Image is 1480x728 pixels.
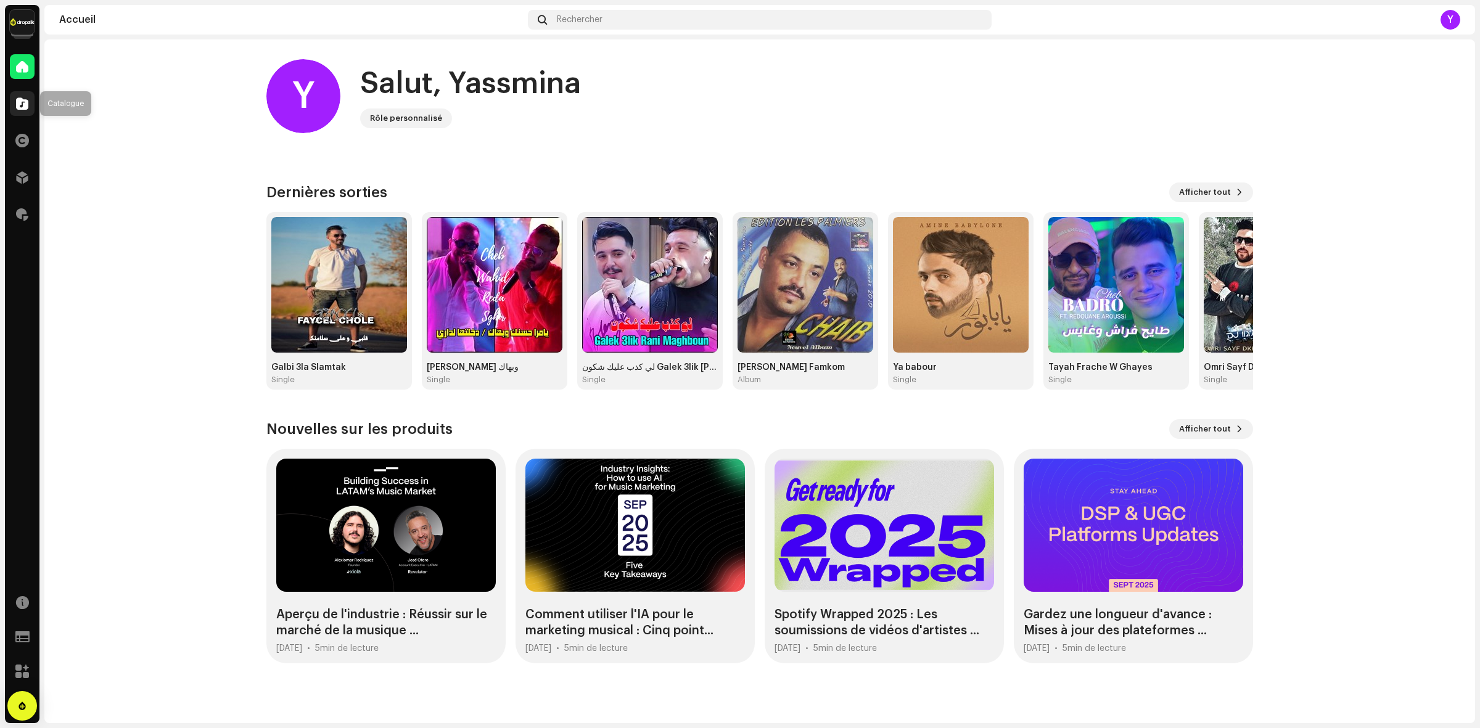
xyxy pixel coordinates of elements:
div: [DATE] [276,644,302,653]
div: Open Intercom Messenger [7,691,37,721]
img: 093cfdf0-c121-4c69-bdab-2ca1e16a6dbc [582,217,718,353]
div: [DATE] [525,644,551,653]
div: 5 [1063,644,1126,653]
div: Spotify Wrapped 2025 : Les soumissions de vidéos d'artistes ... [775,607,994,639]
div: • [805,644,808,653]
h3: Nouvelles sur les produits [266,419,453,439]
div: Y [1441,10,1460,30]
div: Accueil [59,15,523,25]
div: Single [1048,375,1072,385]
div: Salut, Yassmina [360,64,581,104]
div: Single [271,375,295,385]
img: 960c4d59-42be-4377-b45a-23a8c9e552b3 [427,217,562,353]
img: 80279770-a956-40db-be82-3faa4477c8b8 [1204,217,1339,353]
h3: Dernières sorties [266,182,387,202]
span: Afficher tout [1179,180,1231,205]
img: c1d59f67-ac04-47e7-99c9-40939d75a28e [893,217,1029,353]
div: Aperçu de l'industrie : Réussir sur le marché de la musique ... [276,607,496,639]
span: min de lecture [818,644,877,653]
span: Afficher tout [1179,417,1231,441]
div: • [1054,644,1058,653]
div: Gardez une longueur d'avance : Mises à jour des plateformes ... [1024,607,1243,639]
div: Tayah Frache W Ghayes [1048,362,1184,372]
div: [DATE] [775,644,800,653]
button: Afficher tout [1169,182,1253,202]
img: e9327f91-4221-4108-906c-db035a3503a5 [738,217,873,353]
div: Single [1204,375,1227,385]
div: [DATE] [1024,644,1050,653]
div: Album [738,375,761,385]
div: Single [427,375,450,385]
span: min de lecture [569,644,628,653]
img: 853a34a8-4376-4a76-a542-c2758e053027 [1048,217,1184,353]
div: Ya babour [893,362,1029,372]
div: Single [582,375,606,385]
div: Galbi 3la Slamtak [271,362,407,372]
button: Afficher tout [1169,419,1253,439]
div: 5 [315,644,379,653]
div: Single [893,375,916,385]
div: [PERSON_NAME] وبهاك [427,362,562,372]
div: Rôle personnalisé [370,111,442,126]
img: 6b198820-6d9f-4d8e-bd7e-78ab9e57ca24 [10,10,35,35]
div: • [556,644,559,653]
span: Rechercher [557,15,602,25]
div: Y [266,59,340,133]
img: 286b6348-ba6d-4667-b3f5-6e051897b556 [271,217,407,353]
div: 5 [564,644,628,653]
span: min de lecture [1067,644,1126,653]
div: Omri Sayf Dkhal [1204,362,1339,372]
div: • [307,644,310,653]
span: min de lecture [320,644,379,653]
div: 5 [813,644,877,653]
div: [PERSON_NAME] Famkom [738,362,873,372]
div: Comment utiliser l'IA pour le marketing musical : Cinq point... [525,607,745,639]
div: لي كذب عليك شكون Galek 3lik [PERSON_NAME] [582,362,718,372]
